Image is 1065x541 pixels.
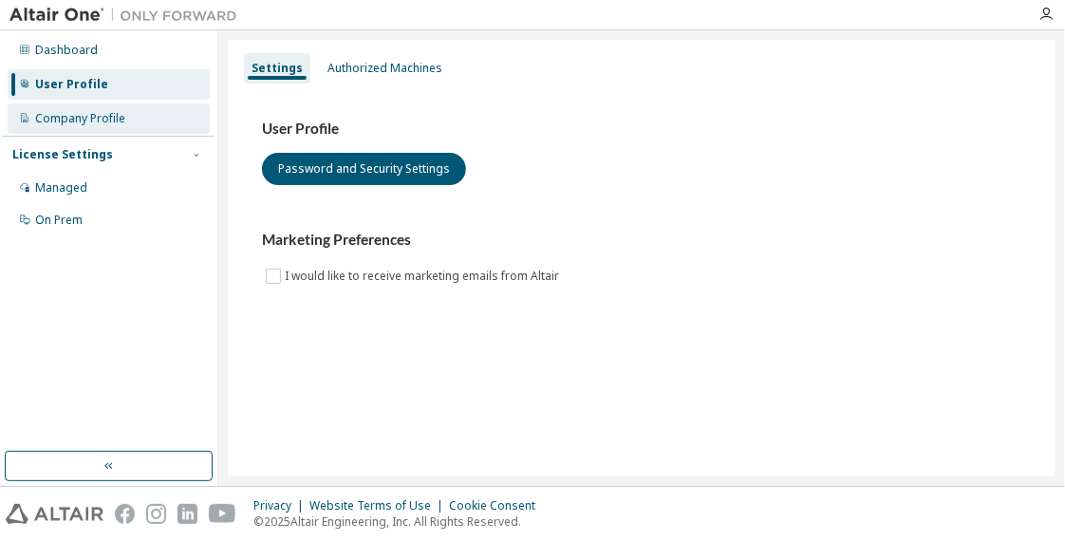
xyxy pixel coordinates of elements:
[209,504,236,524] img: youtube.svg
[309,498,449,513] div: Website Terms of Use
[115,504,135,524] img: facebook.svg
[146,504,166,524] img: instagram.svg
[35,43,98,58] div: Dashboard
[9,6,247,25] img: Altair One
[253,498,309,513] div: Privacy
[252,61,303,76] div: Settings
[285,265,563,288] label: I would like to receive marketing emails from Altair
[6,504,103,524] img: altair_logo.svg
[327,61,442,76] div: Authorized Machines
[35,213,83,228] div: On Prem
[262,153,466,185] button: Password and Security Settings
[35,77,108,92] div: User Profile
[262,231,1021,250] h3: Marketing Preferences
[449,498,547,513] div: Cookie Consent
[253,513,547,530] p: © 2025 Altair Engineering, Inc. All Rights Reserved.
[262,120,1021,139] h3: User Profile
[12,147,113,162] div: License Settings
[35,111,125,126] div: Company Profile
[35,180,87,196] div: Managed
[177,504,197,524] img: linkedin.svg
